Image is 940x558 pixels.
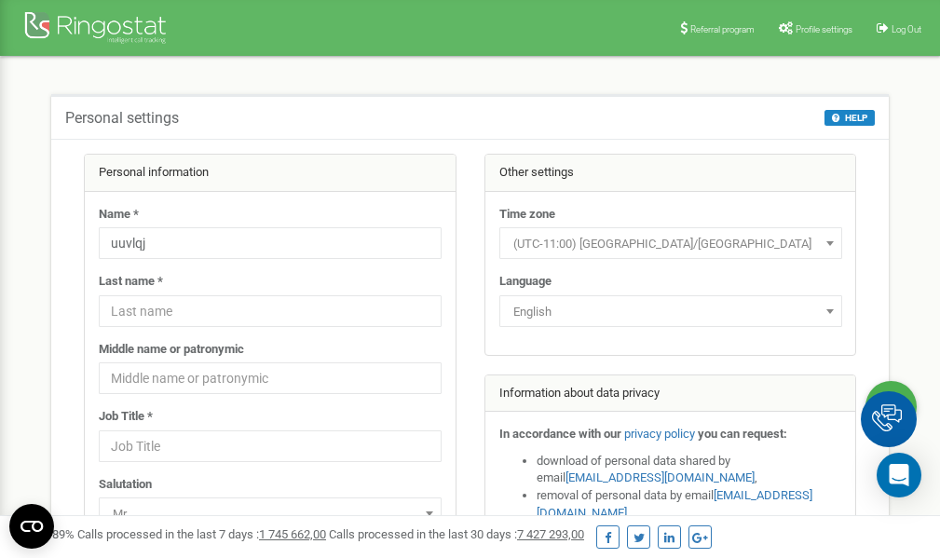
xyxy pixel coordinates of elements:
div: Other settings [485,155,856,192]
div: Information about data privacy [485,375,856,413]
a: [EMAIL_ADDRESS][DOMAIN_NAME] [565,470,755,484]
span: Referral program [690,24,755,34]
label: Job Title * [99,408,153,426]
li: removal of personal data by email , [537,487,842,522]
span: Log Out [892,24,921,34]
u: 1 745 662,00 [259,527,326,541]
div: Personal information [85,155,456,192]
div: Open Intercom Messenger [877,453,921,497]
input: Name [99,227,442,259]
button: Open CMP widget [9,504,54,549]
span: (UTC-11:00) Pacific/Midway [499,227,842,259]
span: English [506,299,836,325]
label: Time zone [499,206,555,224]
span: English [499,295,842,327]
h5: Personal settings [65,110,179,127]
label: Language [499,273,552,291]
span: (UTC-11:00) Pacific/Midway [506,231,836,257]
strong: In accordance with our [499,427,621,441]
input: Last name [99,295,442,327]
span: Profile settings [796,24,852,34]
input: Middle name or patronymic [99,362,442,394]
button: HELP [824,110,875,126]
label: Name * [99,206,139,224]
strong: you can request: [698,427,787,441]
label: Salutation [99,476,152,494]
span: Calls processed in the last 7 days : [77,527,326,541]
li: download of personal data shared by email , [537,453,842,487]
u: 7 427 293,00 [517,527,584,541]
span: Mr. [99,497,442,529]
input: Job Title [99,430,442,462]
span: Mr. [105,501,435,527]
label: Last name * [99,273,163,291]
a: privacy policy [624,427,695,441]
span: Calls processed in the last 30 days : [329,527,584,541]
label: Middle name or patronymic [99,341,244,359]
